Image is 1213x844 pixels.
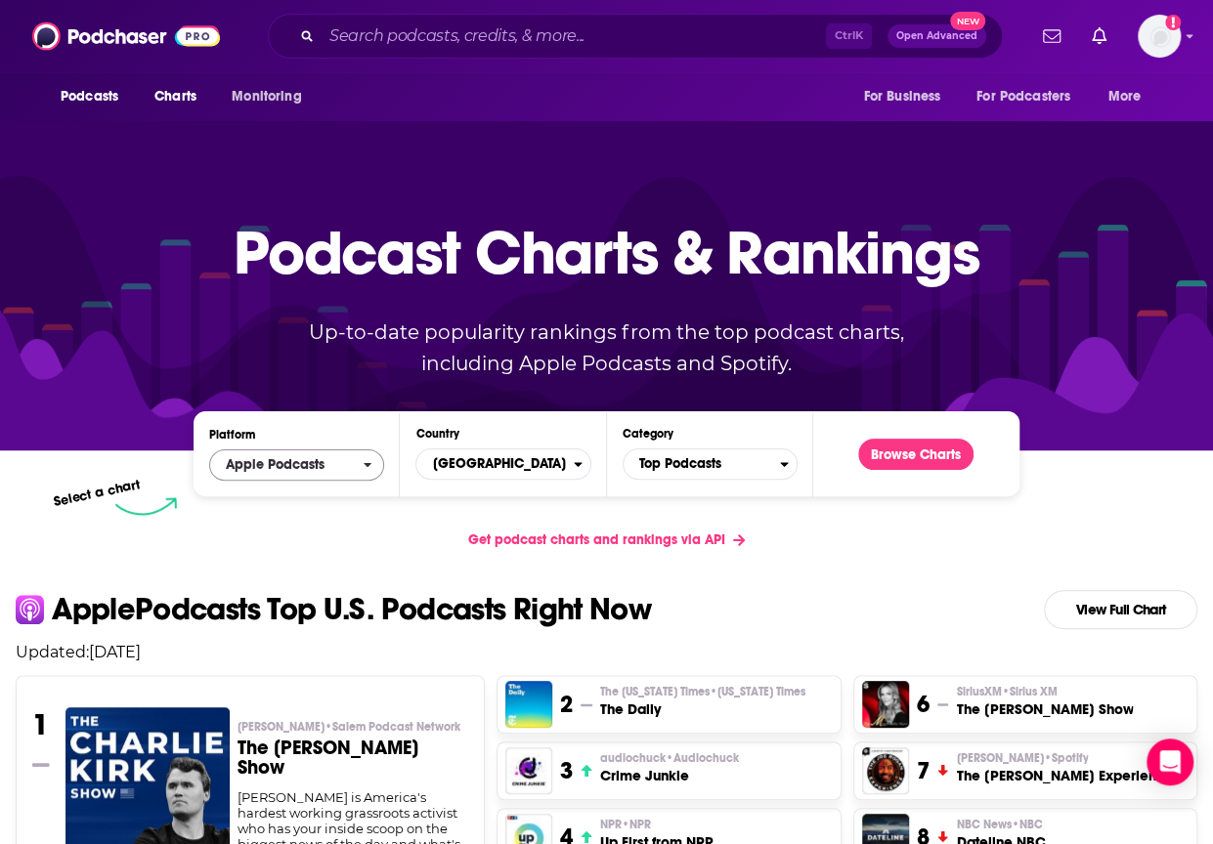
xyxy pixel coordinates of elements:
[232,83,301,110] span: Monitoring
[956,766,1173,785] h3: The [PERSON_NAME] Experience
[468,531,725,548] span: Get podcast charts and rankings via API
[32,707,49,742] h3: 1
[234,189,979,316] p: Podcast Charts & Rankings
[863,83,940,110] span: For Business
[956,750,1088,766] span: [PERSON_NAME]
[47,78,144,115] button: open menu
[560,756,573,785] h3: 3
[325,720,460,734] span: • Salem Podcast Network
[600,750,739,785] a: audiochuck•AudiochuckCrime Junkie
[238,738,469,778] h3: The [PERSON_NAME] Show
[826,23,872,49] span: Ctrl K
[896,31,977,41] span: Open Advanced
[1035,20,1068,53] a: Show notifications dropdown
[956,817,1042,832] span: NBC News
[600,750,739,766] span: audiochuck
[238,719,469,789] a: [PERSON_NAME]•Salem Podcast NetworkThe [PERSON_NAME] Show
[416,447,573,481] span: [GEOGRAPHIC_DATA]
[560,690,573,719] h3: 2
[32,18,220,55] img: Podchaser - Follow, Share and Rate Podcasts
[61,83,118,110] span: Podcasts
[858,439,974,470] button: Browse Charts
[888,24,986,48] button: Open AdvancedNew
[238,719,469,735] p: Charlie Kirk • Salem Podcast Network
[917,756,930,785] h3: 7
[154,83,196,110] span: Charts
[226,458,325,472] span: Apple Podcasts
[1147,738,1193,785] div: Open Intercom Messenger
[600,684,805,719] a: The [US_STATE] Times•[US_STATE] TimesThe Daily
[238,719,460,735] span: [PERSON_NAME]
[115,497,177,516] img: select arrow
[1084,20,1114,53] a: Show notifications dropdown
[600,817,714,832] p: NPR • NPR
[600,766,739,785] h3: Crime Junkie
[622,818,651,831] span: • NPR
[1138,15,1181,58] img: User Profile
[862,681,909,728] img: The Megyn Kelly Show
[956,817,1045,832] p: NBC News • NBC
[1138,15,1181,58] span: Logged in as evankrask
[956,699,1133,719] h3: The [PERSON_NAME] Show
[600,699,805,719] h3: The Daily
[1011,818,1042,831] span: • NBC
[1095,78,1166,115] button: open menu
[1108,83,1142,110] span: More
[1001,685,1057,698] span: • Sirius XM
[917,690,930,719] h3: 6
[322,21,826,52] input: Search podcasts, credits, & more...
[600,750,739,766] p: audiochuck • Audiochuck
[956,750,1173,766] p: Joe Rogan • Spotify
[950,12,985,30] span: New
[956,684,1133,719] a: SiriusXM•Sirius XMThe [PERSON_NAME] Show
[142,78,208,115] a: Charts
[956,684,1133,699] p: SiriusXM • Sirius XM
[862,747,909,794] img: The Joe Rogan Experience
[600,684,805,699] p: The New York Times • New York Times
[964,78,1099,115] button: open menu
[271,316,943,379] p: Up-to-date popularity rankings from the top podcast charts, including Apple Podcasts and Spotify.
[1044,590,1197,629] a: View Full Chart
[600,817,651,832] span: NPR
[209,449,384,481] h2: Platforms
[53,476,143,510] p: Select a chart
[666,751,739,765] span: • Audiochuck
[956,750,1173,785] a: [PERSON_NAME]•SpotifyThe [PERSON_NAME] Experience
[623,448,798,480] button: Categories
[710,685,805,698] span: • [US_STATE] Times
[505,681,552,728] img: The Daily
[16,595,44,623] img: apple Icon
[453,516,760,564] a: Get podcast charts and rankings via API
[415,448,590,480] button: Countries
[268,14,1003,59] div: Search podcasts, credits, & more...
[209,449,384,481] button: open menu
[600,684,805,699] span: The [US_STATE] Times
[976,83,1070,110] span: For Podcasters
[624,447,780,481] span: Top Podcasts
[218,78,326,115] button: open menu
[52,594,651,625] p: Apple Podcasts Top U.S. Podcasts Right Now
[1165,15,1181,30] svg: Add a profile image
[849,78,965,115] button: open menu
[956,684,1057,699] span: SiriusXM
[1043,751,1088,765] span: • Spotify
[1138,15,1181,58] button: Show profile menu
[505,747,552,794] img: Crime Junkie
